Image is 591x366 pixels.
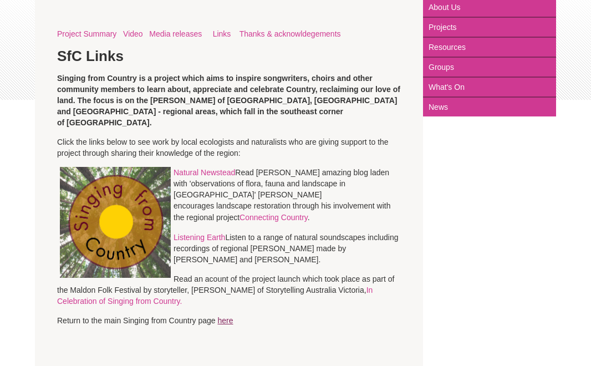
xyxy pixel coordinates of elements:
a: Video [123,29,143,38]
p: Read an acount of the project launch which took place as part of the Maldon Folk Festival by stor... [57,273,401,307]
a: P [57,29,62,38]
a: What's On [423,78,556,98]
a: here [218,316,233,325]
a: Listening Earth [174,233,225,242]
a: Natural Newstead [174,168,235,177]
span: . [308,213,310,222]
a: Links [213,29,231,38]
a: Resources [423,38,556,58]
p: Return to the main Singing from Country page [57,315,401,326]
a: News [423,98,556,116]
a: Media releases [149,29,202,38]
a: Projects [423,18,556,38]
a: Thanks & acknowldegements [240,29,341,38]
p: Read [PERSON_NAME] amazing blog laden with 'observations of flora, fauna and landscape in [GEOGRA... [57,167,401,223]
p: Click the links below to see work by local ecologists and naturalists who are giving support to t... [57,136,401,159]
a: Connecting Country [240,213,308,222]
strong: Singing from Country is a project which aims to inspire songwriters, choirs and other community m... [57,74,400,127]
a: roject Summary [62,29,116,38]
p: Listen to a range of natural soundscapes including recordings of regional [PERSON_NAME] made by [... [57,232,401,265]
strong: SfC Links [57,48,124,64]
a: Groups [423,58,556,78]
